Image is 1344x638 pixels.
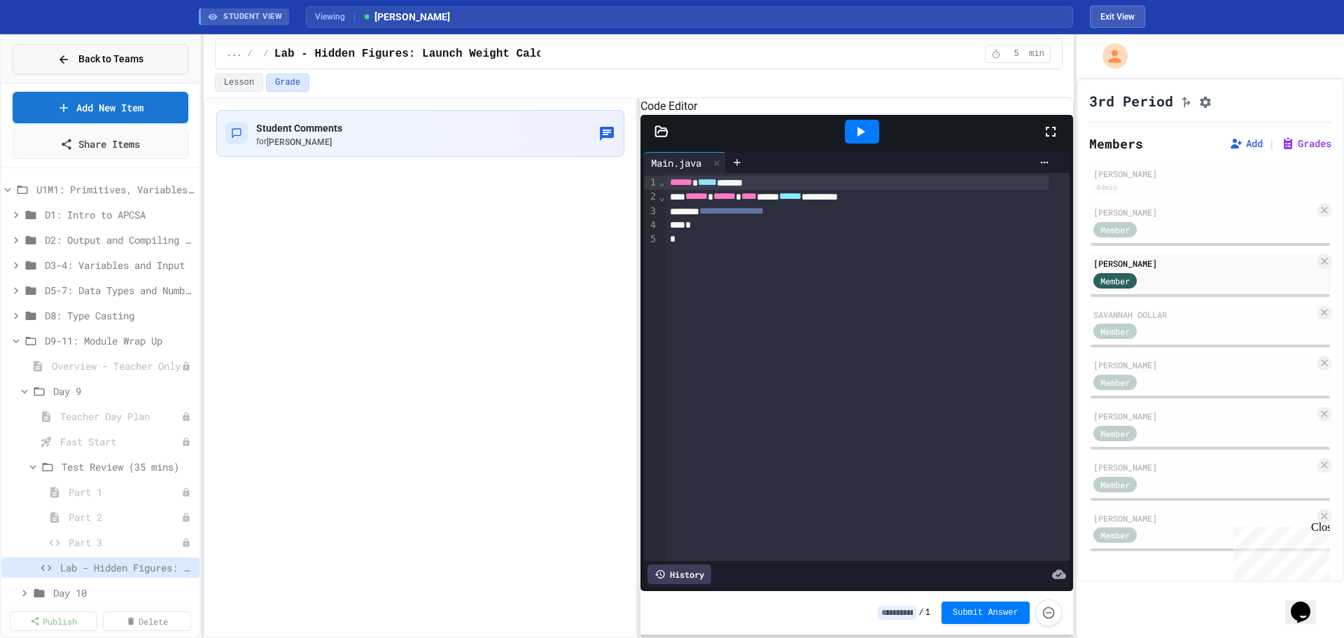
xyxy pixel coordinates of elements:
[1100,478,1130,491] span: Member
[45,308,194,323] span: D8: Type Casting
[181,412,191,422] div: Unpublished
[1088,40,1131,72] div: My Account
[69,510,181,525] span: Part 2
[644,219,658,233] div: 4
[215,74,263,92] button: Lesson
[1093,461,1315,473] div: [PERSON_NAME]
[1093,206,1315,219] div: [PERSON_NAME]
[45,233,194,247] span: D2: Output and Compiling Code
[644,176,658,190] div: 1
[247,48,252,60] span: /
[1005,48,1028,60] span: 5
[53,384,194,398] span: Day 9
[36,182,194,197] span: U1M1: Primitives, Variables, Basic I/O
[640,98,1072,115] h6: Code Editor
[181,538,191,548] div: Unpublished
[1093,181,1120,193] div: Admin
[1228,521,1330,581] iframe: chat widget
[256,136,342,148] div: for
[1100,275,1130,287] span: Member
[266,74,309,92] button: Grade
[45,258,194,272] span: D3-4: Variables and Input
[60,434,181,449] span: Fast Start
[1093,167,1327,180] div: [PERSON_NAME]
[644,204,658,219] div: 3
[181,437,191,447] div: Unpublished
[1285,582,1330,624] iframe: chat widget
[647,564,711,584] div: History
[1035,599,1062,626] button: Force resubmission of student's answer (Admin only)
[1093,359,1315,371] div: [PERSON_NAME]
[644,152,726,173] div: Main.java
[45,207,194,222] span: D1: Intro to APCSA
[1100,223,1130,236] span: Member
[274,46,584,62] span: Lab - Hidden Figures: Launch Weight Calculator
[925,607,930,618] span: 1
[53,585,194,600] span: Day 10
[60,409,181,424] span: Teacher Day Plan
[227,48,242,60] span: ...
[78,52,143,67] span: Back to Teams
[941,602,1030,624] button: Submit Answer
[52,359,181,373] span: Overview - Teacher Only
[1093,410,1315,422] div: [PERSON_NAME]
[69,535,181,550] span: Part 3
[658,176,665,188] span: Fold line
[1029,48,1044,60] span: min
[1100,427,1130,440] span: Member
[1093,257,1315,270] div: [PERSON_NAME]
[315,11,355,23] span: Viewing
[919,607,924,618] span: /
[1268,135,1275,152] span: |
[1229,137,1263,151] button: Add
[1100,376,1130,389] span: Member
[13,92,188,123] a: Add New Item
[60,560,194,575] span: Lab - Hidden Figures: Launch Weight Calculator
[953,607,1018,618] span: Submit Answer
[1093,308,1315,321] div: SAVANNAH DOLLAR
[1281,137,1331,151] button: Grades
[13,129,188,159] a: Share Items
[256,123,342,134] span: Student Comments
[644,155,708,170] div: Main.java
[69,485,181,499] span: Part 1
[181,361,191,371] div: Unpublished
[1100,529,1130,541] span: Member
[6,6,97,89] div: Chat with us now!Close
[1179,92,1193,109] button: Click to see fork details
[1089,91,1173,111] h1: 3rd Period
[13,44,188,74] button: Back to Teams
[181,513,191,522] div: Unpublished
[223,11,282,23] span: STUDENT VIEW
[45,333,194,348] span: D9-11: Module Wrap Up
[362,10,450,25] span: [PERSON_NAME]
[644,190,658,204] div: 2
[1093,512,1315,525] div: [PERSON_NAME]
[1100,325,1130,338] span: Member
[644,233,658,247] div: 5
[62,459,194,474] span: Test Review (35 mins)
[1090,6,1145,28] button: Exit student view
[658,191,665,202] span: Fold line
[1089,134,1143,153] h2: Members
[267,137,332,147] span: [PERSON_NAME]
[1198,92,1212,109] button: Assignment Settings
[45,283,194,298] span: D5-7: Data Types and Number Calculations
[10,611,97,631] a: Publish
[264,48,269,60] span: /
[181,487,191,497] div: Unpublished
[103,611,190,631] a: Delete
